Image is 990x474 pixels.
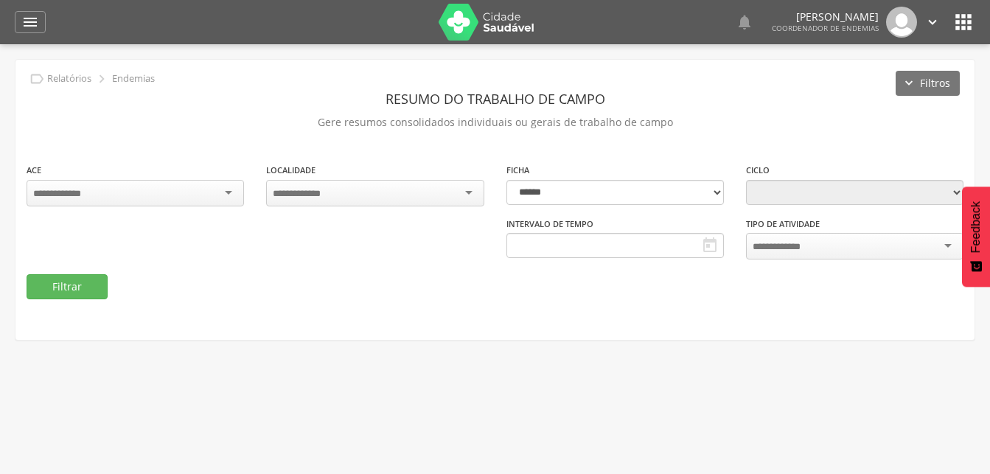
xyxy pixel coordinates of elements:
i:  [94,71,110,87]
a:  [924,7,941,38]
i:  [924,14,941,30]
i:  [29,71,45,87]
a:  [736,7,753,38]
label: Intervalo de Tempo [506,218,593,230]
header: Resumo do Trabalho de Campo [27,86,963,112]
i:  [952,10,975,34]
button: Filtros [896,71,960,96]
span: Coordenador de Endemias [772,23,879,33]
a:  [15,11,46,33]
span: Feedback [969,201,983,253]
label: Tipo de Atividade [746,218,820,230]
label: Ciclo [746,164,770,176]
label: ACE [27,164,41,176]
i:  [701,237,719,254]
p: Gere resumos consolidados individuais ou gerais de trabalho de campo [27,112,963,133]
button: Feedback - Mostrar pesquisa [962,187,990,287]
i:  [736,13,753,31]
label: Localidade [266,164,316,176]
p: Endemias [112,73,155,85]
button: Filtrar [27,274,108,299]
label: Ficha [506,164,529,176]
i:  [21,13,39,31]
p: [PERSON_NAME] [772,12,879,22]
p: Relatórios [47,73,91,85]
